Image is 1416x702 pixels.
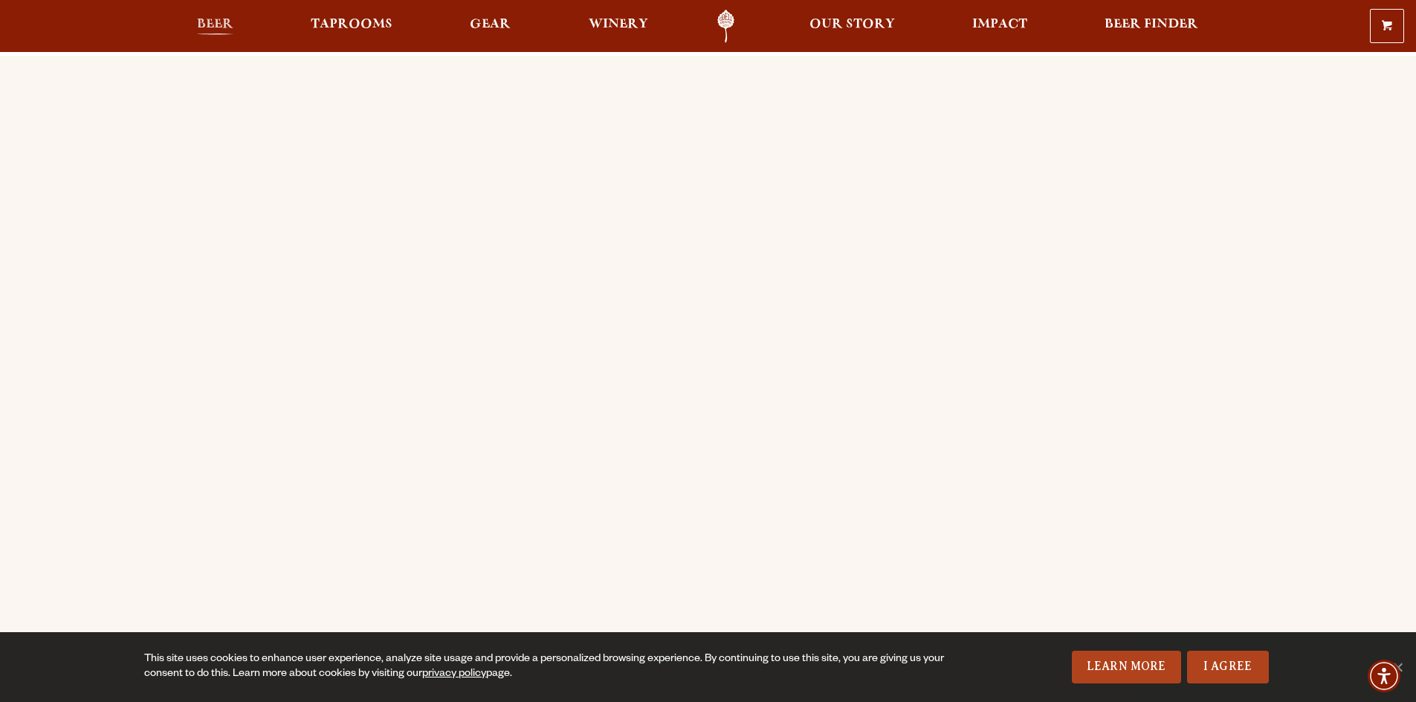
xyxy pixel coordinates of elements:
span: Winery [589,19,648,30]
span: Beer Finder [1105,19,1198,30]
span: Gear [470,19,511,30]
a: I Agree [1187,651,1269,683]
div: Accessibility Menu [1368,660,1400,692]
span: Impact [972,19,1027,30]
span: Taprooms [311,19,392,30]
a: privacy policy [422,669,486,680]
a: Taprooms [301,10,402,43]
span: Beer [197,19,233,30]
a: Learn More [1072,651,1181,683]
a: Gear [460,10,520,43]
a: Beer Finder [1095,10,1208,43]
a: Odell Home [698,10,754,43]
span: Our Story [809,19,895,30]
a: Our Story [800,10,905,43]
div: This site uses cookies to enhance user experience, analyze site usage and provide a personalized ... [144,652,949,682]
a: Beer [187,10,243,43]
a: Winery [579,10,658,43]
a: Impact [963,10,1037,43]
